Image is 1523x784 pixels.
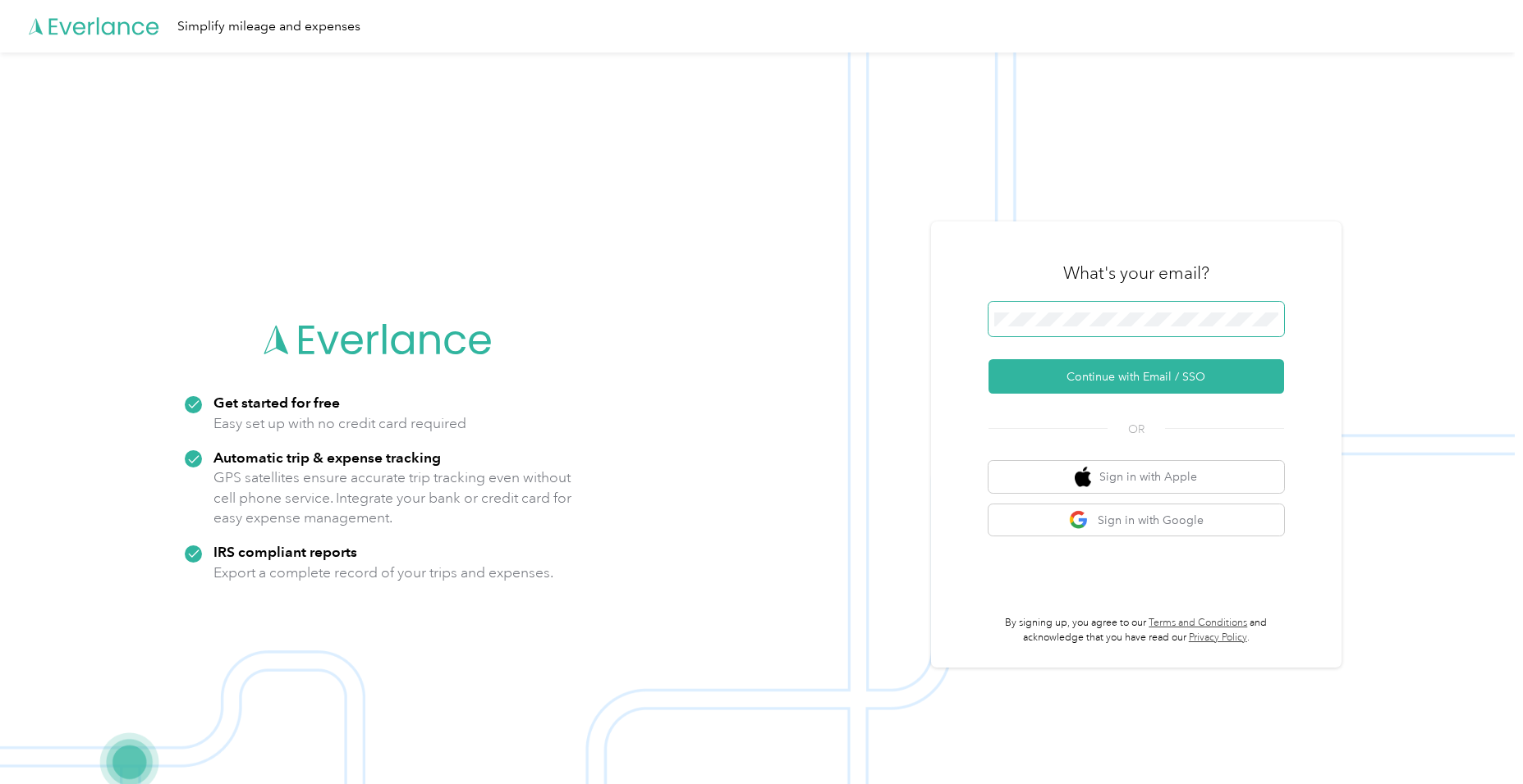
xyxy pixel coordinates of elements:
[1063,262,1209,285] h3: What's your email?
[989,359,1284,394] button: Continue with Email / SSO
[213,543,357,560] strong: IRS compliant reports
[213,563,553,583] p: Export a complete record of your trips and expenses.
[213,467,572,528] p: GPS satellites ensure accurate trip tracking even without cell phone service. Integrate your bank...
[213,394,340,411] strong: Get started for free
[213,413,466,434] p: Easy set up with no credit card required
[1108,421,1165,438] span: OR
[1069,510,1089,531] img: google logo
[989,461,1284,493] button: apple logoSign in with Apple
[989,504,1284,536] button: google logoSign in with Google
[989,616,1284,645] p: By signing up, you agree to our and acknowledge that you have read our .
[1189,631,1247,644] a: Privacy Policy
[177,16,360,37] div: Simplify mileage and expenses
[1149,617,1247,629] a: Terms and Conditions
[213,449,441,466] strong: Automatic trip & expense tracking
[1075,467,1091,487] img: apple logo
